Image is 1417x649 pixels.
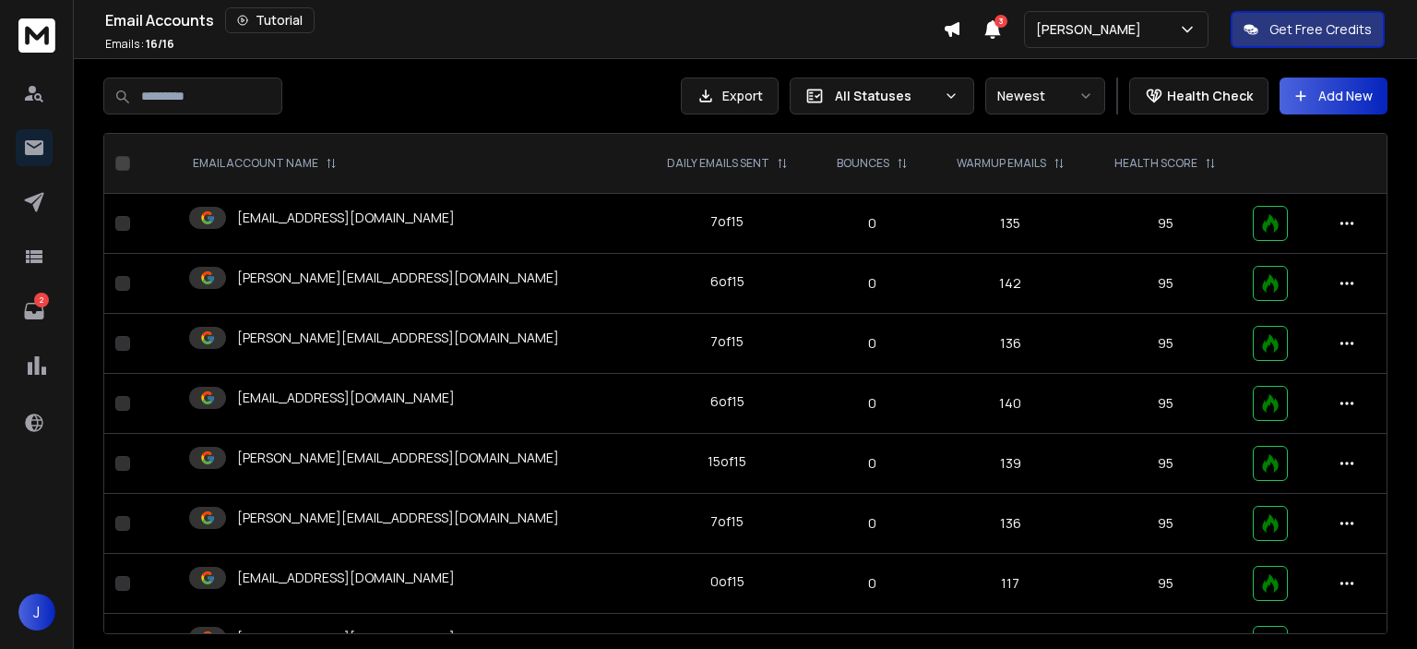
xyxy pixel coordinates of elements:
[237,389,455,407] p: [EMAIL_ADDRESS][DOMAIN_NAME]
[193,156,337,171] div: EMAIL ACCOUNT NAME
[708,452,746,471] div: 15 of 15
[931,194,1090,254] td: 135
[237,209,455,227] p: [EMAIL_ADDRESS][DOMAIN_NAME]
[931,314,1090,374] td: 136
[994,15,1007,28] span: 3
[146,36,174,52] span: 16 / 16
[826,214,920,233] p: 0
[957,156,1046,171] p: WARMUP EMAILS
[34,293,49,307] p: 2
[667,156,769,171] p: DAILY EMAILS SENT
[1090,254,1241,314] td: 95
[1167,87,1253,105] p: Health Check
[710,272,744,291] div: 6 of 15
[237,509,559,527] p: [PERSON_NAME][EMAIL_ADDRESS][DOMAIN_NAME]
[826,394,920,413] p: 0
[1090,554,1241,614] td: 95
[16,293,53,330] a: 2
[237,569,455,587] p: [EMAIL_ADDRESS][DOMAIN_NAME]
[105,7,943,33] div: Email Accounts
[931,254,1090,314] td: 142
[18,594,55,631] button: J
[826,454,920,473] p: 0
[931,374,1090,434] td: 140
[1090,494,1241,554] td: 95
[105,37,174,52] p: Emails :
[985,78,1105,114] button: Newest
[1129,78,1268,114] button: Health Check
[237,629,455,647] p: [EMAIL_ADDRESS][DOMAIN_NAME]
[1090,374,1241,434] td: 95
[237,269,559,287] p: [PERSON_NAME][EMAIL_ADDRESS][DOMAIN_NAME]
[1280,78,1387,114] button: Add New
[225,7,315,33] button: Tutorial
[237,449,559,467] p: [PERSON_NAME][EMAIL_ADDRESS][DOMAIN_NAME]
[1231,11,1385,48] button: Get Free Credits
[681,78,779,114] button: Export
[1090,434,1241,494] td: 95
[826,514,920,533] p: 0
[710,212,744,231] div: 7 of 15
[826,574,920,593] p: 0
[710,572,744,591] div: 0 of 15
[931,494,1090,554] td: 136
[710,332,744,351] div: 7 of 15
[237,329,559,347] p: [PERSON_NAME][EMAIL_ADDRESS][DOMAIN_NAME]
[1114,156,1197,171] p: HEALTH SCORE
[1269,20,1372,39] p: Get Free Credits
[1090,194,1241,254] td: 95
[826,334,920,353] p: 0
[710,392,744,411] div: 6 of 15
[826,274,920,293] p: 0
[931,434,1090,494] td: 139
[1036,20,1149,39] p: [PERSON_NAME]
[1090,314,1241,374] td: 95
[710,512,744,531] div: 7 of 15
[931,554,1090,614] td: 117
[835,87,936,105] p: All Statuses
[837,156,889,171] p: BOUNCES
